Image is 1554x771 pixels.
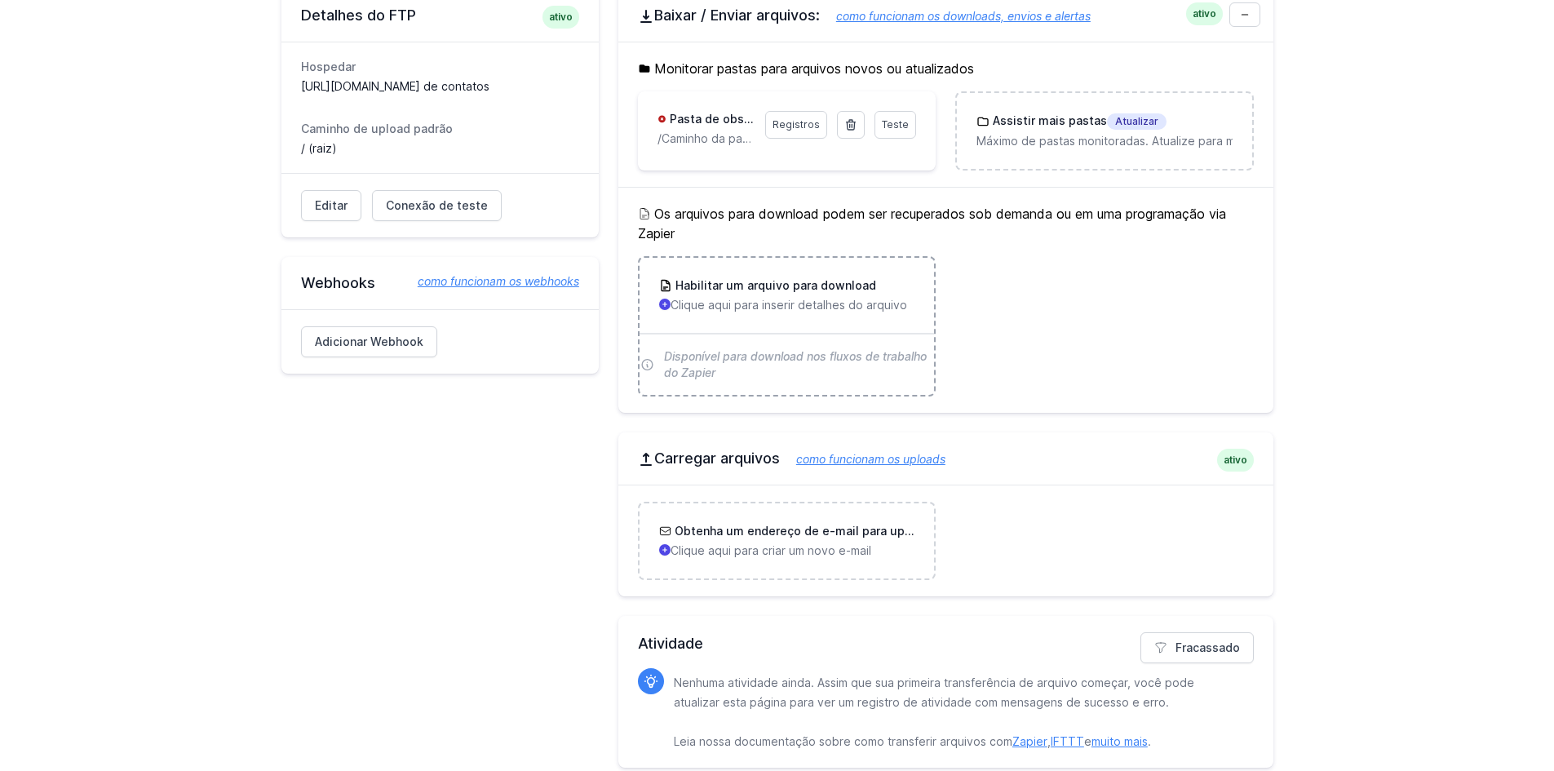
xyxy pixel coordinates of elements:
[882,118,909,131] font: Teste
[1193,7,1216,20] font: ativo
[1148,734,1151,748] font: .
[671,543,871,557] font: Clique aqui para criar um novo e-mail
[315,198,348,212] font: Editar
[654,450,780,467] font: Carregar arquivos
[1472,689,1534,751] iframe: Controlador de bate-papo do widget Drift
[549,11,573,23] font: ativo
[671,298,907,312] font: Clique aqui para inserir detalhes do arquivo
[836,9,1091,23] font: como funcionam os downloads, envios e alertas
[674,676,1194,709] font: Nenhuma atividade ainda. Assim que sua primeira transferência de arquivo começar, você pode atual...
[957,93,1251,169] a: Assistir mais pastasAtualizar Máximo de pastas monitoradas. Atualize para mais.
[874,111,916,139] a: Teste
[301,122,453,135] font: Caminho de upload padrão
[1084,734,1091,748] font: e
[372,190,502,221] a: Conexão de teste
[640,258,934,395] a: Habilitar um arquivo para download Clique aqui para inserir detalhes do arquivo Disponível para d...
[1115,115,1158,127] font: Atualizar
[674,734,1012,748] font: Leia nossa documentação sobre como transferir arquivos com
[1047,734,1051,748] font: ,
[301,7,416,24] font: Detalhes do FTP
[657,131,755,147] p: Caminho da pasta: \
[301,60,356,73] font: Hospedar
[796,452,945,466] font: como funcionam os uploads
[657,131,769,145] font: /Caminho da pasta: \
[765,111,827,139] a: Registros
[1091,734,1148,748] a: muito mais
[640,503,934,578] a: Obtenha um endereço de e-mail para upload Clique aqui para criar um novo e-mail
[1140,632,1254,663] a: Fracassado
[780,452,945,466] a: como funcionam os uploads
[418,274,579,288] font: como funcionam os webhooks
[1012,734,1047,748] a: Zapier
[315,335,423,348] font: Adicionar Webhook
[670,112,792,126] font: Pasta de observação:
[386,198,488,212] font: Conexão de teste
[1224,454,1247,466] font: ativo
[638,635,703,652] font: Atividade
[664,349,927,379] font: Disponível para download nos fluxos de trabalho do Zapier
[301,326,437,357] a: Adicionar Webhook
[1175,640,1240,654] font: Fracassado
[401,273,579,290] a: como funcionam os webhooks
[820,9,1091,23] a: como funcionam os downloads, envios e alertas
[675,524,929,538] font: Obtenha um endereço de e-mail para upload
[654,7,820,24] font: Baixar / Enviar arquivos:
[993,113,1107,127] font: Assistir mais pastas
[976,134,1253,148] font: Máximo de pastas monitoradas. Atualize para mais.
[675,278,876,292] font: Habilitar um arquivo para download
[301,141,337,155] font: / (raiz)
[301,79,489,93] font: [URL][DOMAIN_NAME] de contatos
[654,60,974,77] font: Monitorar pastas para arquivos novos ou atualizados
[301,274,375,291] font: Webhooks
[301,190,361,221] a: Editar
[638,206,1226,241] font: Os arquivos para download podem ser recuperados sob demanda ou em uma programação via Zapier
[1051,734,1084,748] a: IFTTT
[773,118,820,131] font: Registros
